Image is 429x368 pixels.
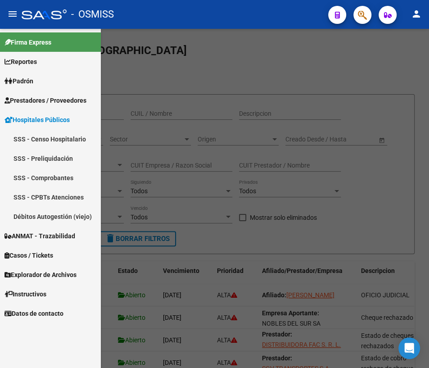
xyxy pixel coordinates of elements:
span: Casos / Tickets [5,250,53,260]
span: Reportes [5,57,37,67]
span: Padrón [5,76,33,86]
span: Instructivos [5,289,46,299]
span: Prestadores / Proveedores [5,95,86,105]
mat-icon: person [411,9,422,19]
span: Datos de contacto [5,309,63,318]
span: - OSMISS [71,5,114,24]
mat-icon: menu [7,9,18,19]
span: Hospitales Públicos [5,115,70,125]
span: Explorador de Archivos [5,270,77,280]
div: Open Intercom Messenger [398,337,420,359]
span: Firma Express [5,37,51,47]
span: ANMAT - Trazabilidad [5,231,75,241]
